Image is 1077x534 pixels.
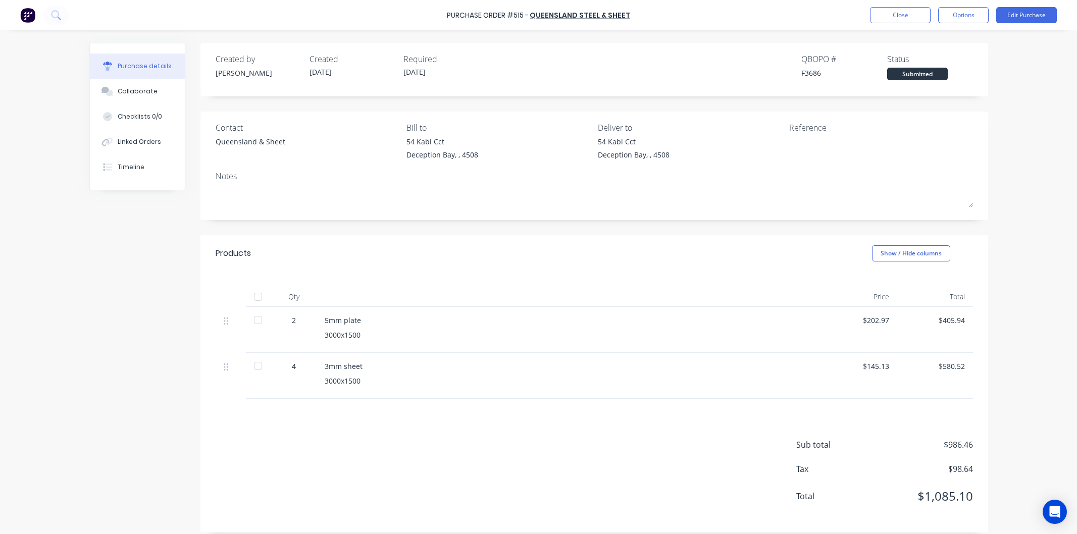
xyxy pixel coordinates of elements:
div: 2 [279,315,309,326]
div: Collaborate [118,87,158,96]
button: Purchase details [90,54,185,79]
div: Purchase details [118,62,172,71]
button: Timeline [90,154,185,180]
div: QBO PO # [801,53,887,65]
div: Qty [271,287,317,307]
div: 3000x1500 [325,376,813,386]
button: Close [870,7,931,23]
div: Notes [216,170,973,182]
span: $98.64 [872,463,973,475]
span: Sub total [796,439,872,451]
div: F3686 [801,68,887,78]
div: Status [887,53,973,65]
div: Bill to [406,122,590,134]
div: Timeline [118,163,144,172]
span: Tax [796,463,872,475]
div: $405.94 [905,315,965,326]
button: Checklists 0/0 [90,104,185,129]
div: Submitted [887,68,948,80]
div: 3000x1500 [325,330,813,340]
button: Collaborate [90,79,185,104]
div: $580.52 [905,361,965,371]
div: Purchase Order #515 - [447,10,529,21]
div: $145.13 [830,361,889,371]
a: Queensland Steel & Sheet [530,10,630,20]
span: Total [796,490,872,502]
div: Deliver to [598,122,782,134]
div: Required [403,53,489,65]
div: Queensland & Sheet [216,136,285,147]
div: Linked Orders [118,137,161,146]
div: 5mm plate [325,315,813,326]
button: Edit Purchase [996,7,1057,23]
div: Created [310,53,395,65]
div: [PERSON_NAME] [216,68,301,78]
div: Created by [216,53,301,65]
button: Options [938,7,989,23]
div: Price [822,287,897,307]
img: Factory [20,8,35,23]
div: 4 [279,361,309,371]
div: 54 Kabi Cct [598,136,670,147]
div: Products [216,247,251,259]
div: 54 Kabi Cct [406,136,478,147]
button: Show / Hide columns [872,245,950,261]
div: $202.97 [830,315,889,326]
span: $1,085.10 [872,487,973,505]
div: Checklists 0/0 [118,112,162,121]
div: Open Intercom Messenger [1043,500,1067,524]
button: Linked Orders [90,129,185,154]
div: Reference [789,122,973,134]
div: Deception Bay, , 4508 [406,149,478,160]
div: Deception Bay, , 4508 [598,149,670,160]
div: 3mm sheet [325,361,813,371]
div: Total [897,287,973,307]
span: $986.46 [872,439,973,451]
div: Contact [216,122,399,134]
